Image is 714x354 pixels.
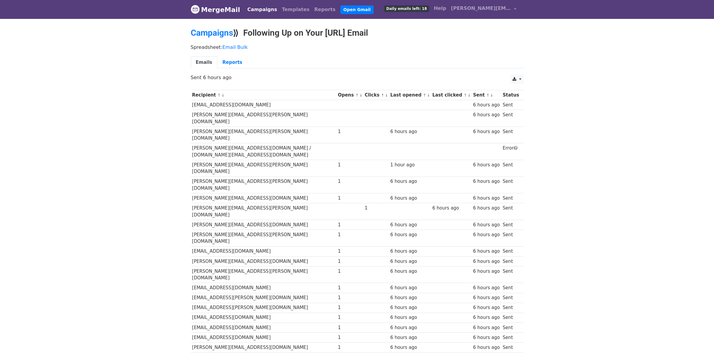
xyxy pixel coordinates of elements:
[501,177,520,193] td: Sent
[191,44,524,50] p: Spreadsheet:
[191,100,336,110] td: [EMAIL_ADDRESS][DOMAIN_NAME]
[338,195,362,202] div: 1
[191,160,336,177] td: [PERSON_NAME][EMAIL_ADDRESS][PERSON_NAME][DOMAIN_NAME]
[390,222,429,228] div: 6 hours ago
[191,246,336,256] td: [EMAIL_ADDRESS][DOMAIN_NAME]
[432,205,470,212] div: 6 hours ago
[501,220,520,230] td: Sent
[338,344,362,351] div: 1
[191,293,336,303] td: [EMAIL_ADDRESS][PERSON_NAME][DOMAIN_NAME]
[501,193,520,203] td: Sent
[338,294,362,301] div: 1
[191,28,233,38] a: Campaigns
[423,93,426,97] a: ↑
[473,268,500,275] div: 6 hours ago
[312,4,338,16] a: Reports
[338,162,362,168] div: 1
[473,248,500,255] div: 6 hours ago
[217,56,247,69] a: Reports
[473,162,500,168] div: 6 hours ago
[191,332,336,342] td: [EMAIL_ADDRESS][DOMAIN_NAME]
[338,128,362,135] div: 1
[473,314,500,321] div: 6 hours ago
[338,178,362,185] div: 1
[385,93,388,97] a: ↓
[501,303,520,313] td: Sent
[338,314,362,321] div: 1
[384,5,429,12] span: Daily emails left: 18
[501,143,520,160] td: Error
[501,230,520,247] td: Sent
[338,248,362,255] div: 1
[451,5,511,12] span: [PERSON_NAME][EMAIL_ADDRESS][PERSON_NAME]
[501,283,520,293] td: Sent
[390,268,429,275] div: 6 hours ago
[359,93,363,97] a: ↓
[338,304,362,311] div: 1
[501,203,520,220] td: Sent
[473,258,500,265] div: 6 hours ago
[390,324,429,331] div: 6 hours ago
[390,248,429,255] div: 6 hours ago
[191,3,240,16] a: MergeMail
[191,177,336,193] td: [PERSON_NAME][EMAIL_ADDRESS][PERSON_NAME][DOMAIN_NAME]
[191,230,336,247] td: [PERSON_NAME][EMAIL_ADDRESS][PERSON_NAME][DOMAIN_NAME]
[390,284,429,291] div: 6 hours ago
[501,246,520,256] td: Sent
[191,220,336,230] td: [PERSON_NAME][EMAIL_ADDRESS][DOMAIN_NAME]
[501,110,520,127] td: Sent
[191,323,336,332] td: [EMAIL_ADDRESS][DOMAIN_NAME]
[191,110,336,127] td: [PERSON_NAME][EMAIL_ADDRESS][PERSON_NAME][DOMAIN_NAME]
[486,93,490,97] a: ↑
[501,256,520,266] td: Sent
[191,203,336,220] td: [PERSON_NAME][EMAIL_ADDRESS][PERSON_NAME][DOMAIN_NAME]
[468,93,471,97] a: ↓
[427,93,430,97] a: ↓
[390,128,429,135] div: 6 hours ago
[473,294,500,301] div: 6 hours ago
[191,90,336,100] th: Recipient
[473,334,500,341] div: 6 hours ago
[473,112,500,118] div: 6 hours ago
[473,304,500,311] div: 6 hours ago
[382,2,431,14] a: Daily emails left: 18
[338,334,362,341] div: 1
[336,90,363,100] th: Opens
[363,90,389,100] th: Clicks
[191,313,336,323] td: [EMAIL_ADDRESS][DOMAIN_NAME]
[355,93,359,97] a: ↑
[473,128,500,135] div: 6 hours ago
[338,258,362,265] div: 1
[365,205,387,212] div: 1
[501,313,520,323] td: Sent
[191,283,336,293] td: [EMAIL_ADDRESS][DOMAIN_NAME]
[191,266,336,283] td: [PERSON_NAME][EMAIL_ADDRESS][PERSON_NAME][DOMAIN_NAME]
[223,44,248,50] a: Email Bulk
[390,162,429,168] div: 1 hour ago
[501,332,520,342] td: Sent
[390,314,429,321] div: 6 hours ago
[338,222,362,228] div: 1
[473,284,500,291] div: 6 hours ago
[221,93,225,97] a: ↓
[390,304,429,311] div: 6 hours ago
[473,195,500,202] div: 6 hours ago
[340,5,374,14] a: Open Gmail
[191,303,336,313] td: [EMAIL_ADDRESS][PERSON_NAME][DOMAIN_NAME]
[191,28,524,38] h2: ⟫ Following Up on Your [URL] Email
[390,294,429,301] div: 6 hours ago
[338,284,362,291] div: 1
[389,90,431,100] th: Last opened
[191,126,336,143] td: [PERSON_NAME][EMAIL_ADDRESS][PERSON_NAME][DOMAIN_NAME]
[279,4,312,16] a: Templates
[501,293,520,303] td: Sent
[390,258,429,265] div: 6 hours ago
[245,4,279,16] a: Campaigns
[390,178,429,185] div: 6 hours ago
[338,324,362,331] div: 1
[191,143,336,160] td: [PERSON_NAME][EMAIL_ADDRESS][DOMAIN_NAME] / [DOMAIN_NAME][EMAIL_ADDRESS][DOMAIN_NAME]
[338,268,362,275] div: 1
[390,195,429,202] div: 6 hours ago
[191,256,336,266] td: [PERSON_NAME][EMAIL_ADDRESS][DOMAIN_NAME]
[473,205,500,212] div: 6 hours ago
